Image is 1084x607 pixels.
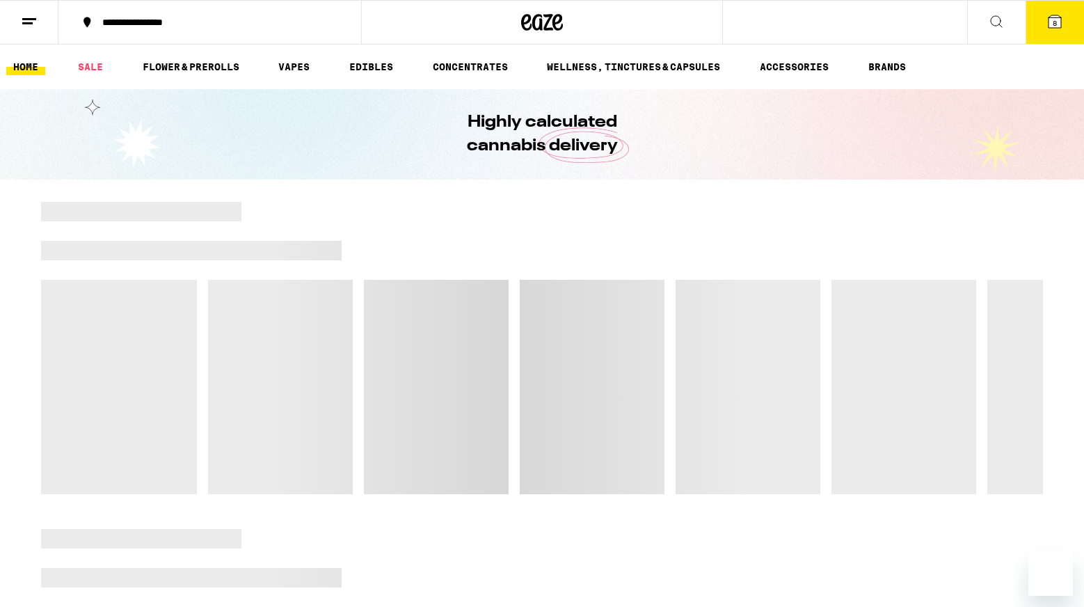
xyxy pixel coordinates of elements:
[342,58,400,75] a: EDIBLES
[426,58,515,75] a: CONCENTRATES
[71,58,110,75] a: SALE
[1026,1,1084,44] button: 8
[427,111,657,158] h1: Highly calculated cannabis delivery
[753,58,836,75] a: ACCESSORIES
[136,58,246,75] a: FLOWER & PREROLLS
[1028,551,1073,596] iframe: Button to launch messaging window
[1053,19,1057,27] span: 8
[861,58,913,75] a: BRANDS
[271,58,317,75] a: VAPES
[540,58,727,75] a: WELLNESS, TINCTURES & CAPSULES
[6,58,45,75] a: HOME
